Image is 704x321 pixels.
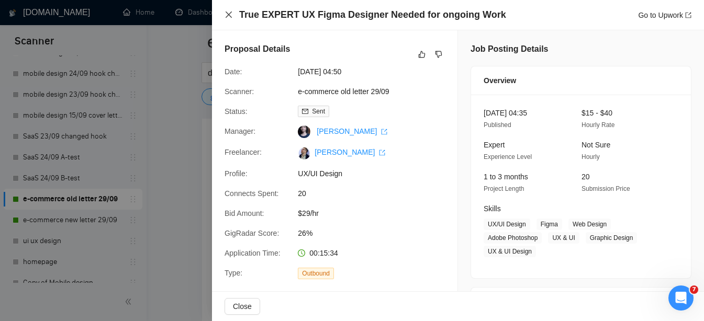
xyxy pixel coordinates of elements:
span: $15 - $40 [582,109,612,117]
span: Experience Level [484,153,532,160]
span: Submission Price [582,185,630,192]
button: Close [225,298,260,315]
iframe: Intercom live chat [668,285,694,311]
span: Web Design [568,219,611,230]
span: export [381,129,387,135]
span: [DATE] 04:50 [298,66,455,77]
span: Freelancer: [225,148,262,156]
span: 20 [582,173,590,181]
span: Expert [484,141,505,149]
span: GigRadar Score: [225,229,279,237]
span: Outbound [298,268,334,279]
span: Not Sure [582,141,610,149]
span: 1 to 3 months [484,173,528,181]
span: UX & UI [548,232,579,244]
span: UX/UI Design [484,219,530,230]
span: Project Length [484,185,524,192]
span: Figma [537,219,562,230]
span: Type: [225,269,242,277]
span: Status: [225,107,248,116]
button: Close [225,10,233,19]
h4: True EXPERT UX Figma Designer Needed for ongoing Work [239,8,506,21]
span: Application Time: [225,249,281,257]
span: [DATE] 04:35 [484,109,527,117]
button: dislike [432,48,445,61]
span: 7 [690,285,698,294]
span: Connects Spent: [225,189,279,198]
a: [PERSON_NAME] export [317,127,387,135]
span: Overview [484,75,516,86]
span: Published [484,121,511,129]
span: $29/hr [298,208,455,219]
span: mail [302,108,308,114]
span: like [418,50,426,59]
span: Bid Amount: [225,209,264,217]
span: Manager: [225,127,255,135]
span: Adobe Photoshop [484,232,542,244]
span: Hourly Rate [582,121,614,129]
a: Go to Upworkexport [638,11,691,19]
span: Scanner: [225,87,254,96]
button: like [416,48,428,61]
span: export [379,150,385,156]
h5: Job Posting Details [471,43,548,55]
h5: Proposal Details [225,43,290,55]
span: close [225,10,233,19]
span: 26% [298,227,455,239]
span: Hourly [582,153,600,160]
span: clock-circle [298,249,305,257]
a: [PERSON_NAME] export [315,148,385,156]
span: UX/UI Design [298,168,455,179]
span: Graphic Design [586,232,638,244]
span: Skills [484,204,501,213]
div: Client Details [484,288,678,316]
span: dislike [435,50,442,59]
img: c1OJkIx-IadjRms18ePMftOofhKLVhqZZQLjKjBy8mNgn5WQQo-UtPhwQ197ONuZaa [298,147,310,159]
span: Profile: [225,169,248,178]
span: Sent [312,108,325,115]
span: e-commerce old letter 29/09 [298,86,455,97]
span: 20 [298,188,455,199]
span: 00:15:34 [309,249,338,257]
span: export [685,12,691,18]
span: Date: [225,67,242,76]
span: Close [233,301,252,312]
span: UX & UI Design [484,246,536,257]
